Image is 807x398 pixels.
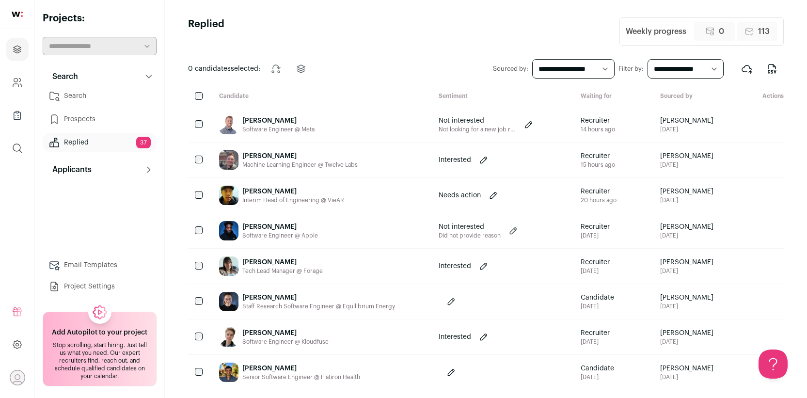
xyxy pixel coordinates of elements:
span: [PERSON_NAME] [660,293,713,302]
div: [PERSON_NAME] [242,222,318,232]
span: 113 [758,26,770,37]
div: [PERSON_NAME] [242,187,344,196]
label: Sourced by: [493,65,528,73]
img: 754bfa45f728134905fe8ded6b1432db28228f4b3b134a61d46ab38aa7dce8a1 [219,150,238,170]
span: [PERSON_NAME] [660,151,713,161]
span: 37 [136,137,151,148]
span: [DATE] [660,302,713,310]
iframe: Help Scout Beacon - Open [759,350,788,379]
p: Did not provide reason [439,232,501,239]
p: Not interested [439,222,501,232]
div: Waiting for [573,92,652,101]
span: 0 candidates [188,65,231,72]
div: [DATE] [581,232,610,239]
div: [PERSON_NAME] [242,364,360,373]
img: 74079512ecc86bc8d0079dfa2523c8e59de9b504e98d99e1411cd4b58d1ed81d [219,221,238,240]
div: Weekly progress [626,26,686,37]
span: 0 [719,26,724,37]
span: Recruiter [581,151,615,161]
div: Candidate [211,92,431,101]
span: Recruiter [581,187,617,196]
div: [DATE] [581,267,610,275]
span: Recruiter [581,257,610,267]
div: Interim Head of Engineering @ VieAR [242,196,344,204]
span: Recruiter [581,328,610,338]
span: [PERSON_NAME] [660,364,713,373]
a: Company Lists [6,104,29,127]
span: [PERSON_NAME] [660,187,713,196]
button: Export to CSV [760,57,784,80]
p: Applicants [47,164,92,175]
div: [PERSON_NAME] [242,116,315,126]
div: [DATE] [581,373,614,381]
button: Search [43,67,157,86]
div: [PERSON_NAME] [242,257,323,267]
a: Replied37 [43,133,157,152]
img: 8615f1358d005685a200a42707994f555a32652497e9d54238fb69568a086e92.jpg [219,327,238,347]
span: [PERSON_NAME] [660,116,713,126]
h2: Add Autopilot to your project [52,328,147,337]
div: [DATE] [581,302,614,310]
img: 36f347cc48e9aa599700783535260b4270d0509da7206840eb49b7501f808f9d.jpg [219,256,238,276]
span: Recruiter [581,222,610,232]
img: 5aacded2775a05e449f8b871cfeec4ad2be071aaba09de9c6daf864bc8bb10ac [219,363,238,382]
span: [DATE] [660,373,713,381]
p: Needs action [439,191,481,200]
div: Sourced by [652,92,749,101]
img: 10596560e7f8c6074ab47de67b7e09998f63347c0cf03038af002eb7f639f740 [219,186,238,205]
div: Senior Software Engineer @ Flatiron Health [242,373,360,381]
a: Email Templates [43,255,157,275]
span: [PERSON_NAME] [660,257,713,267]
a: Search [43,86,157,106]
span: [DATE] [660,126,713,133]
p: Interested [439,155,471,165]
div: [PERSON_NAME] [242,293,395,302]
img: 0cef2960cf2548b1b7dd668e3abc0c7f59dacbd3a53c39327e2aec328ec3f322.jpg [219,115,238,134]
div: 14 hours ago [581,126,615,133]
span: [DATE] [660,196,713,204]
div: 20 hours ago [581,196,617,204]
h1: Replied [188,17,224,46]
div: Actions [749,92,784,101]
span: [DATE] [660,232,713,239]
p: Not looking for a new job right now [439,126,516,133]
div: Stop scrolling, start hiring. Just tell us what you need. Our expert recruiters find, reach out, ... [49,341,150,380]
div: Staff Research Software Engineer @ Equilibrium Energy [242,302,395,310]
a: Add Autopilot to your project Stop scrolling, start hiring. Just tell us what you need. Our exper... [43,312,157,386]
span: Candidate [581,293,614,302]
div: [PERSON_NAME] [242,328,329,338]
p: Search [47,71,78,82]
div: Machine Learning Engineer @ Twelve Labs [242,161,358,169]
img: ad6a96679b3807bad01c7f26121131084f62afbc917ad3b03571304de1f95fe7 [219,292,238,311]
div: Tech Lead Manager @ Forage [242,267,323,275]
h2: Projects: [43,12,157,25]
p: Interested [439,332,471,342]
a: Projects [6,38,29,61]
div: Software Engineer @ Meta [242,126,315,133]
a: Company and ATS Settings [6,71,29,94]
div: Software Engineer @ Kloudfuse [242,338,329,346]
p: Interested [439,261,471,271]
img: wellfound-shorthand-0d5821cbd27db2630d0214b213865d53afaa358527fdda9d0ea32b1df1b89c2c.svg [12,12,23,17]
div: 15 hours ago [581,161,615,169]
div: [DATE] [581,338,610,346]
span: Recruiter [581,116,615,126]
span: [PERSON_NAME] [660,328,713,338]
a: Project Settings [43,277,157,296]
span: [DATE] [660,161,713,169]
button: Export to ATS [735,57,759,80]
span: [PERSON_NAME] [660,222,713,232]
div: Sentiment [431,92,573,101]
span: [DATE] [660,267,713,275]
label: Filter by: [618,65,644,73]
p: Not interested [439,116,516,126]
span: [DATE] [660,338,713,346]
span: selected: [188,64,260,74]
div: Software Engineer @ Apple [242,232,318,239]
a: Prospects [43,110,157,129]
button: Applicants [43,160,157,179]
div: [PERSON_NAME] [242,151,358,161]
button: Open dropdown [10,370,25,385]
span: Candidate [581,364,614,373]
